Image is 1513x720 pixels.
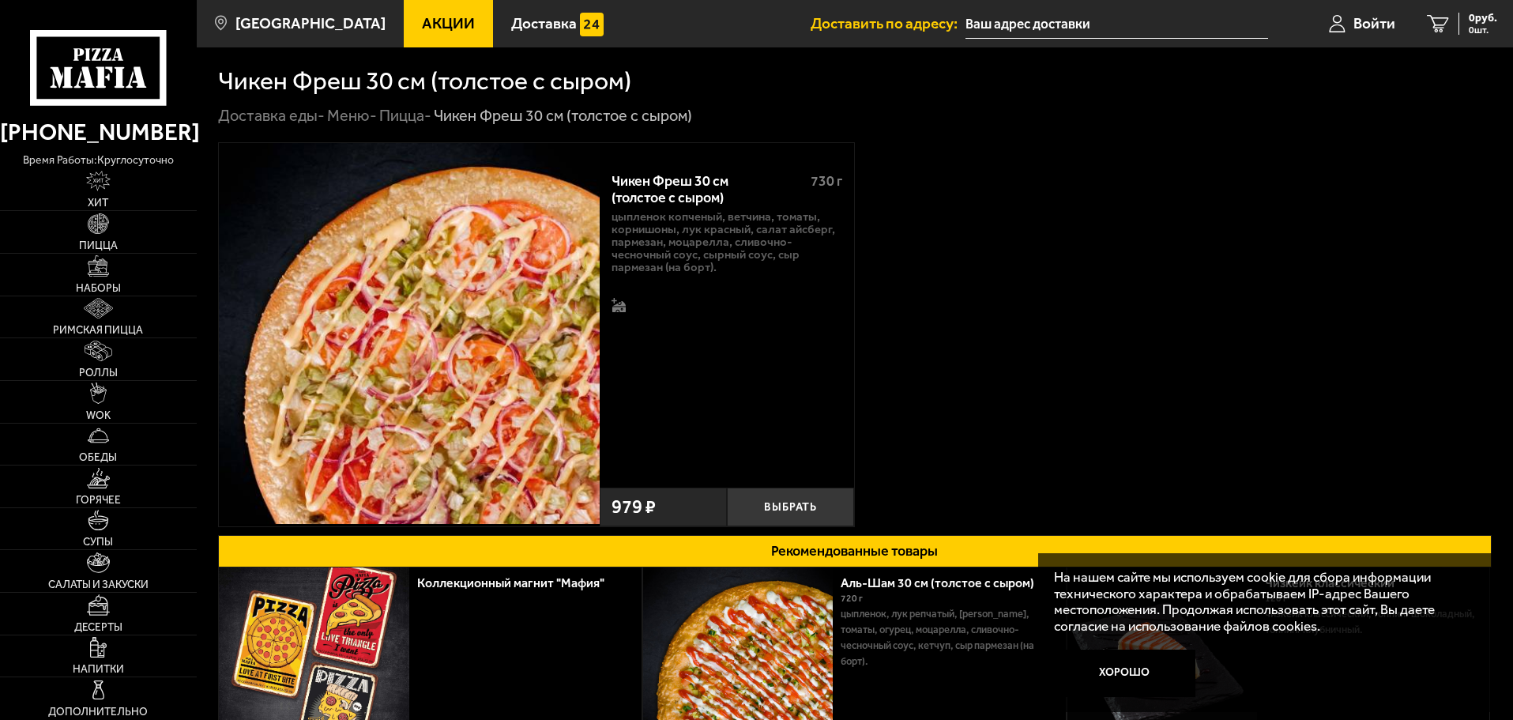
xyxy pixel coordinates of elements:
span: Хит [88,198,108,209]
a: Доставка еды- [218,106,325,125]
p: цыпленок, лук репчатый, [PERSON_NAME], томаты, огурец, моцарелла, сливочно-чесночный соус, кетчуп... [841,606,1053,669]
h1: Чикен Фреш 30 см (толстое с сыром) [218,69,631,94]
span: Салаты и закуски [48,579,149,590]
span: Дополнительно [48,707,148,718]
span: Супы [83,537,113,548]
span: Доставка [511,16,577,31]
span: Войти [1353,16,1395,31]
div: Чикен Фреш 30 см (толстое с сыром) [612,173,797,207]
span: 0 руб. [1469,13,1497,24]
span: Наборы [76,283,121,294]
a: Коллекционный магнит "Мафия" [417,575,620,590]
a: Меню- [327,106,377,125]
span: Напитки [73,664,124,675]
button: Выбрать [727,488,854,526]
span: 720 г [841,593,863,604]
span: Пицца [79,240,118,251]
img: 15daf4d41897b9f0e9f617042186c801.svg [580,13,604,36]
span: Доставить по адресу: [811,16,965,31]
span: [GEOGRAPHIC_DATA] [235,16,386,31]
span: Горячее [76,495,121,506]
p: цыпленок копченый, ветчина, томаты, корнишоны, лук красный, салат айсберг, пармезан, моцарелла, с... [612,211,842,274]
span: Акции [422,16,475,31]
img: Чикен Фреш 30 см (толстое с сыром) [219,143,600,524]
span: WOK [86,410,111,421]
span: Десерты [74,622,122,633]
input: Ваш адрес доставки [965,9,1268,39]
a: Пицца- [379,106,431,125]
span: Роллы [79,368,118,379]
span: 979 ₽ [612,498,656,517]
span: 0 шт. [1469,25,1497,35]
span: Обеды [79,452,117,463]
button: Рекомендованные товары [218,535,1492,567]
a: Аль-Шам 30 см (толстое с сыром) [841,575,1050,590]
span: 730 г [811,172,842,190]
button: Хорошо [1054,650,1196,697]
div: Чикен Фреш 30 см (толстое с сыром) [434,106,692,126]
p: На нашем сайте мы используем cookie для сбора информации технического характера и обрабатываем IP... [1054,569,1467,635]
span: Римская пицца [53,325,143,336]
a: Чикен Фреш 30 см (толстое с сыром) [219,143,600,526]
